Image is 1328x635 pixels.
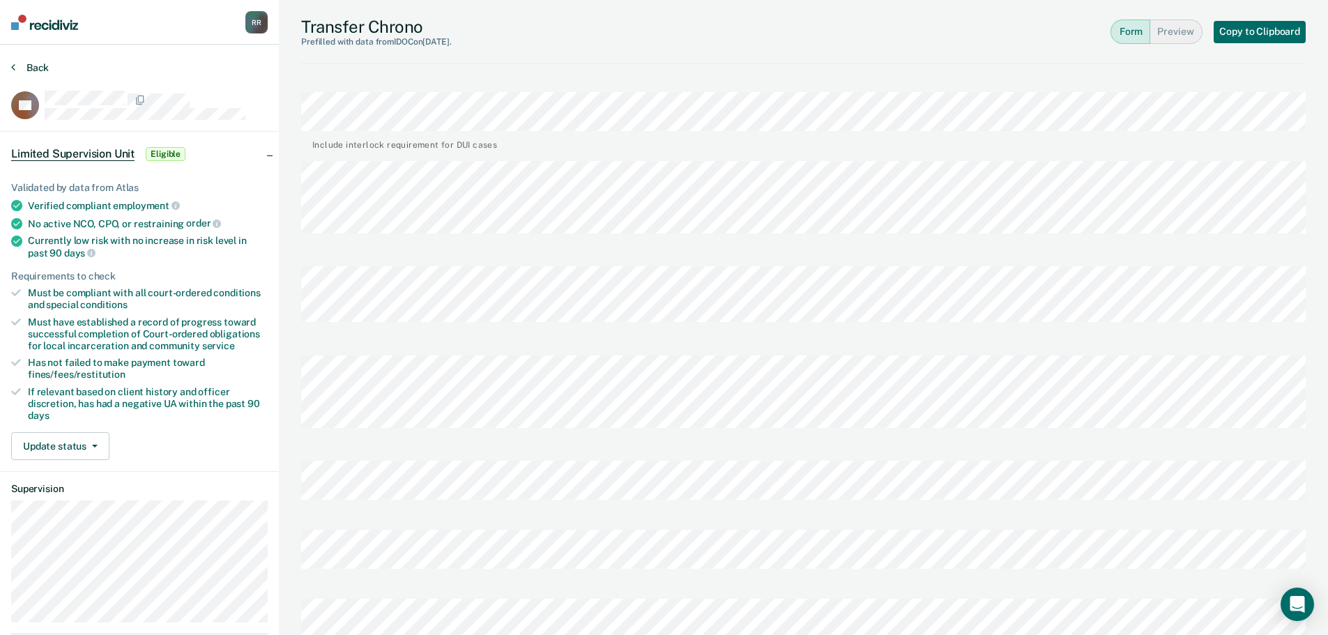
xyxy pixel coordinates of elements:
div: If relevant based on client history and officer discretion, has had a negative UA within the past 90 [28,386,268,421]
dt: Supervision [11,483,268,495]
span: fines/fees/restitution [28,369,125,380]
div: Must be compliant with all court-ordered conditions and special conditions [28,287,268,311]
span: Eligible [146,147,185,161]
button: Copy to Clipboard [1214,21,1306,43]
span: service [202,340,235,351]
div: Prefilled with data from IDOC on [DATE] . [301,37,452,47]
div: R R [245,11,268,33]
div: Open Intercom Messenger [1281,588,1314,621]
button: Back [11,61,49,74]
div: Include interlock requirement for DUI cases [312,137,497,150]
span: days [64,247,96,259]
button: RR [245,11,268,33]
span: Limited Supervision Unit [11,147,135,161]
div: Currently low risk with no increase in risk level in past 90 [28,235,268,259]
div: Validated by data from Atlas [11,182,268,194]
span: employment [113,200,179,211]
div: Has not failed to make payment toward [28,357,268,381]
button: Update status [11,432,109,460]
div: Must have established a record of progress toward successful completion of Court-ordered obligati... [28,316,268,351]
img: Recidiviz [11,15,78,30]
button: Preview [1150,20,1203,44]
div: No active NCO, CPO, or restraining [28,217,268,230]
div: Transfer Chrono [301,17,452,47]
div: Verified compliant [28,199,268,212]
button: Form [1111,20,1150,44]
span: days [28,410,49,421]
span: order [186,217,221,229]
div: Requirements to check [11,270,268,282]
